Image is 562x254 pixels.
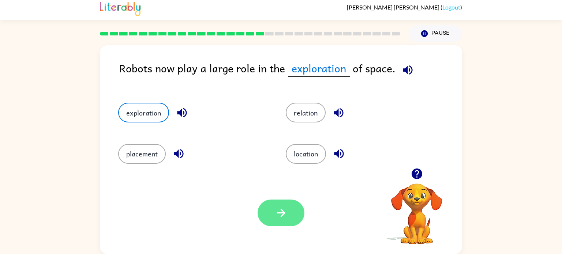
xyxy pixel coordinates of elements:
a: Logout [442,4,460,11]
div: Robots now play a large role in the of space. [119,60,462,88]
div: ( ) [347,4,462,11]
span: [PERSON_NAME] [PERSON_NAME] [347,4,441,11]
span: exploration [288,60,350,77]
button: relation [286,103,326,122]
button: Pause [409,25,462,42]
button: exploration [118,103,169,122]
button: placement [118,144,166,164]
video: Your browser must support playing .mp4 files to use Literably. Please try using another browser. [380,172,453,245]
button: location [286,144,326,164]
